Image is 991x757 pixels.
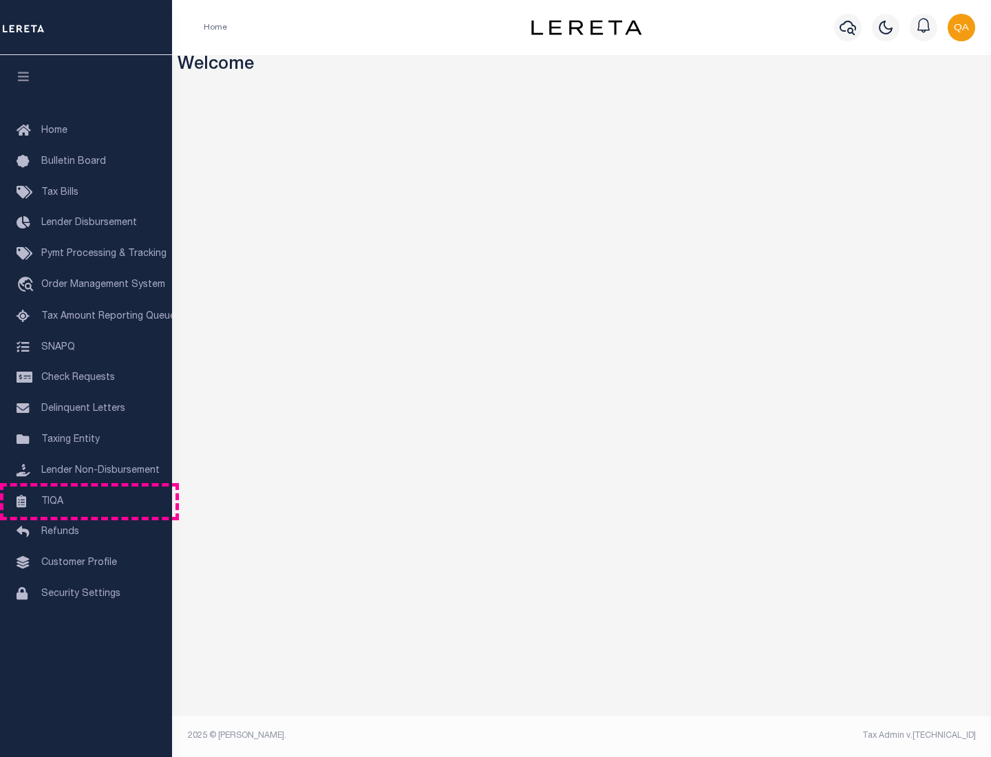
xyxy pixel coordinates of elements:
[41,589,120,599] span: Security Settings
[41,188,78,198] span: Tax Bills
[41,558,117,568] span: Customer Profile
[592,729,976,742] div: Tax Admin v.[TECHNICAL_ID]
[41,157,106,167] span: Bulletin Board
[41,249,167,259] span: Pymt Processing & Tracking
[948,14,975,41] img: svg+xml;base64,PHN2ZyB4bWxucz0iaHR0cDovL3d3dy53My5vcmcvMjAwMC9zdmciIHBvaW50ZXItZXZlbnRzPSJub25lIi...
[41,342,75,352] span: SNAPQ
[531,20,641,35] img: logo-dark.svg
[41,126,67,136] span: Home
[178,729,582,742] div: 2025 © [PERSON_NAME].
[41,496,63,506] span: TIQA
[41,527,79,537] span: Refunds
[204,21,227,34] li: Home
[41,312,175,321] span: Tax Amount Reporting Queue
[41,435,100,445] span: Taxing Entity
[178,55,986,76] h3: Welcome
[41,404,125,414] span: Delinquent Letters
[17,277,39,295] i: travel_explore
[41,280,165,290] span: Order Management System
[41,218,137,228] span: Lender Disbursement
[41,373,115,383] span: Check Requests
[41,466,160,476] span: Lender Non-Disbursement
